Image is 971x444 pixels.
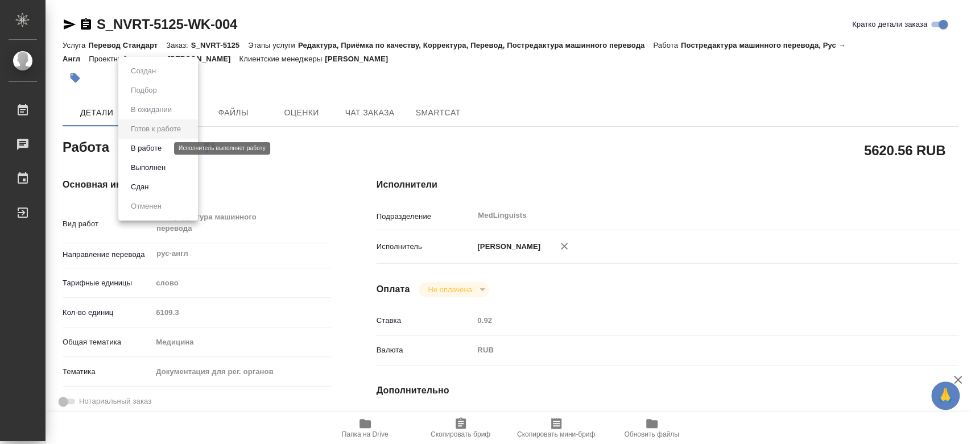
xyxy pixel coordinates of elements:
button: Готов к работе [127,123,184,135]
button: Создан [127,65,159,77]
button: В работе [127,142,165,155]
button: В ожидании [127,103,175,116]
button: Выполнен [127,161,169,174]
button: Подбор [127,84,160,97]
button: Отменен [127,200,165,213]
button: Сдан [127,181,152,193]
